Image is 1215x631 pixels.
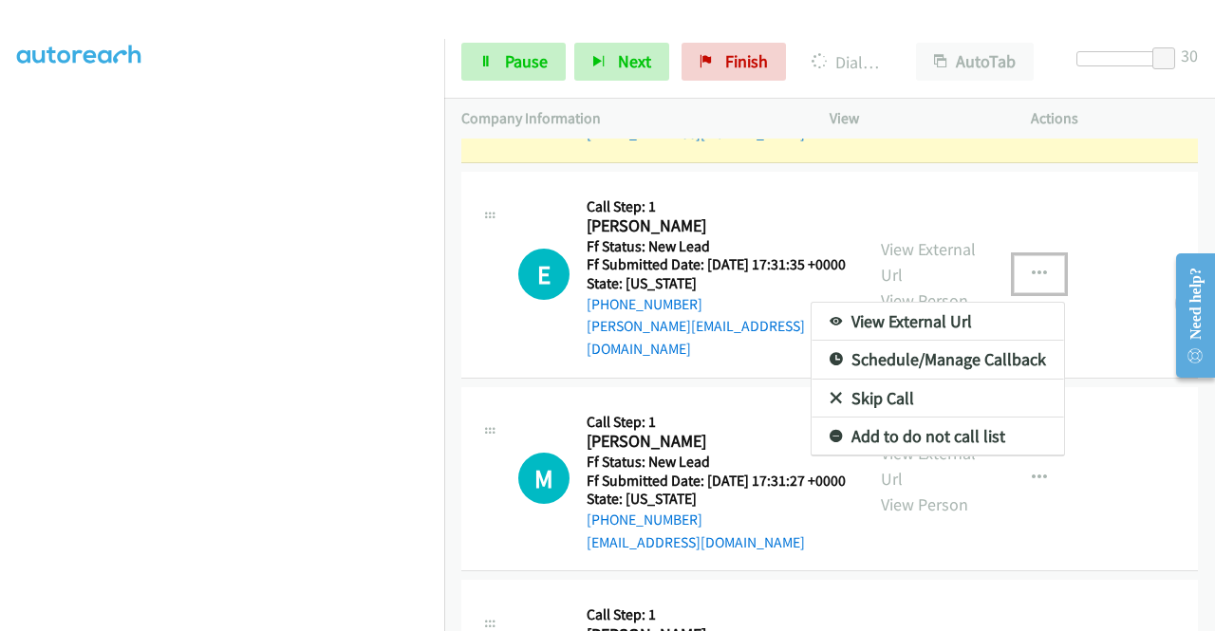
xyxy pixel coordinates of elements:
iframe: Resource Center [1161,240,1215,391]
a: Skip Call [812,380,1064,418]
a: View External Url [812,303,1064,341]
a: Add to do not call list [812,418,1064,455]
h1: M [518,453,570,504]
a: Schedule/Manage Callback [812,341,1064,379]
